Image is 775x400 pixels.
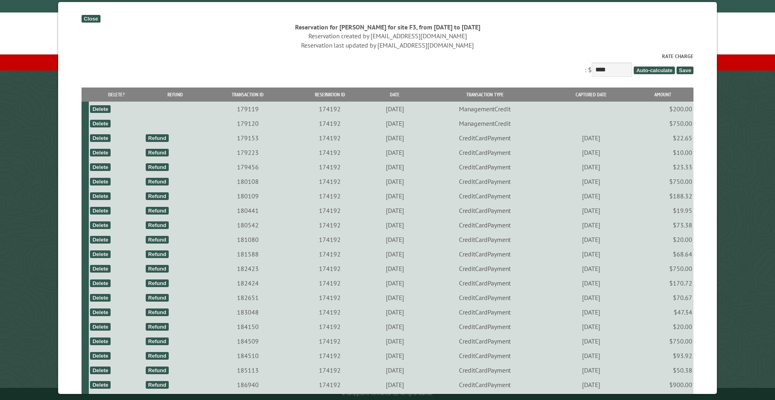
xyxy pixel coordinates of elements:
td: [DATE] [370,218,419,232]
th: Delete? [89,87,145,102]
td: $22.65 [632,131,693,145]
th: Refund [145,87,206,102]
td: CreditCardPayment [420,218,550,232]
td: [DATE] [370,116,419,131]
div: Delete [90,279,111,287]
td: CreditCardPayment [420,363,550,377]
td: 174192 [290,348,370,363]
td: [DATE] [370,232,419,247]
td: CreditCardPayment [420,261,550,276]
td: 174192 [290,290,370,305]
td: 181080 [206,232,290,247]
td: 182423 [206,261,290,276]
td: [DATE] [370,131,419,145]
td: CreditCardPayment [420,305,550,319]
td: [DATE] [370,319,419,334]
td: [DATE] [550,261,632,276]
td: CreditCardPayment [420,290,550,305]
td: 179153 [206,131,290,145]
td: $93.92 [632,348,693,363]
td: 182651 [206,290,290,305]
td: CreditCardPayment [420,319,550,334]
td: 180542 [206,218,290,232]
td: CreditCardPayment [420,276,550,290]
td: CreditCardPayment [420,247,550,261]
div: Refund [146,367,169,374]
td: 174192 [290,218,370,232]
td: 180441 [206,203,290,218]
div: Refund [146,294,169,302]
td: [DATE] [550,363,632,377]
div: Delete [90,352,111,360]
td: 186940 [206,377,290,392]
td: 174192 [290,145,370,160]
td: CreditCardPayment [420,145,550,160]
td: [DATE] [370,102,419,116]
td: [DATE] [370,174,419,189]
td: 179223 [206,145,290,160]
td: [DATE] [550,218,632,232]
td: CreditCardPayment [420,189,550,203]
td: [DATE] [550,334,632,348]
td: 174192 [290,131,370,145]
td: [DATE] [370,305,419,319]
div: Delete [90,105,111,113]
div: Delete [90,221,111,229]
td: [DATE] [550,189,632,203]
td: $10.00 [632,145,693,160]
td: 182424 [206,276,290,290]
div: Delete [90,381,111,389]
td: $47.34 [632,305,693,319]
td: $19.95 [632,203,693,218]
div: Delete [90,337,111,345]
div: Refund [146,279,169,287]
div: : $ [82,52,694,79]
td: [DATE] [550,131,632,145]
td: 185113 [206,363,290,377]
td: 180109 [206,189,290,203]
td: $70.67 [632,290,693,305]
td: $750.00 [632,261,693,276]
td: $20.00 [632,319,693,334]
div: Reservation last updated by [EMAIL_ADDRESS][DOMAIN_NAME] [82,41,694,50]
td: 184150 [206,319,290,334]
td: 174192 [290,232,370,247]
td: $73.38 [632,218,693,232]
td: CreditCardPayment [420,348,550,363]
td: [DATE] [550,276,632,290]
td: [DATE] [370,276,419,290]
td: [DATE] [370,189,419,203]
div: Refund [146,134,169,142]
div: Delete [90,163,111,171]
div: Reservation for [PERSON_NAME] for site F3, from [DATE] to [DATE] [82,23,694,31]
div: Refund [146,337,169,345]
div: Delete [90,308,111,316]
th: Reservation ID [290,87,370,102]
div: Refund [146,221,169,229]
div: Refund [146,192,169,200]
td: 174192 [290,319,370,334]
th: Transaction ID [206,87,290,102]
td: 180108 [206,174,290,189]
div: Refund [146,236,169,244]
td: [DATE] [370,348,419,363]
td: $50.38 [632,363,693,377]
div: Delete [90,265,111,273]
div: Delete [90,250,111,258]
td: [DATE] [370,203,419,218]
td: [DATE] [550,290,632,305]
td: 174192 [290,102,370,116]
div: Refund [146,323,169,331]
td: 184509 [206,334,290,348]
td: $188.32 [632,189,693,203]
div: Refund [146,265,169,273]
div: Refund [146,163,169,171]
td: [DATE] [370,290,419,305]
td: [DATE] [370,145,419,160]
td: [DATE] [550,145,632,160]
td: 174192 [290,247,370,261]
td: [DATE] [550,160,632,174]
td: [DATE] [370,160,419,174]
td: $750.00 [632,174,693,189]
div: Delete [90,149,111,156]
